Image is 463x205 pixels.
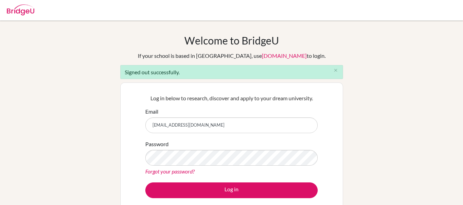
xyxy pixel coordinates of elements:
div: Signed out successfully. [120,65,343,79]
i: close [333,68,338,73]
button: Log in [145,182,318,198]
h1: Welcome to BridgeU [184,34,279,47]
a: Forgot your password? [145,168,195,175]
img: Bridge-U [7,4,34,15]
div: If your school is based in [GEOGRAPHIC_DATA], use to login. [138,52,326,60]
a: [DOMAIN_NAME] [262,52,307,59]
label: Password [145,140,169,148]
button: Close [329,65,343,76]
label: Email [145,107,158,116]
p: Log in below to research, discover and apply to your dream university. [145,94,318,102]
